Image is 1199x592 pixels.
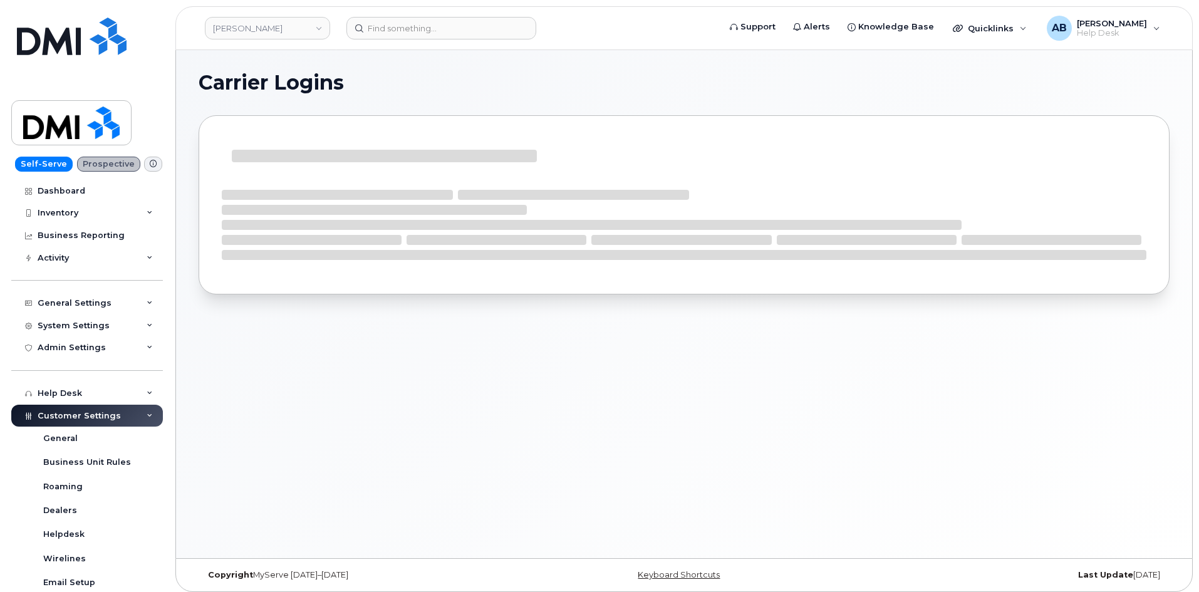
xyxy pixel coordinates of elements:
[846,570,1170,580] div: [DATE]
[1078,570,1133,579] strong: Last Update
[199,570,522,580] div: MyServe [DATE]–[DATE]
[199,73,344,92] span: Carrier Logins
[638,570,720,579] a: Keyboard Shortcuts
[208,570,253,579] strong: Copyright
